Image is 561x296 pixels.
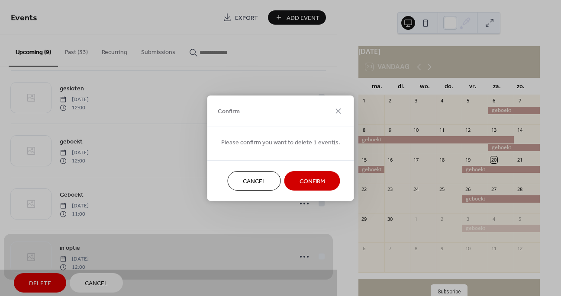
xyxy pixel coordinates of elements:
[228,171,281,191] button: Cancel
[221,138,340,147] span: Please confirm you want to delete 1 event(s.
[218,107,240,116] span: Confirm
[300,177,325,186] span: Confirm
[284,171,340,191] button: Confirm
[243,177,266,186] span: Cancel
